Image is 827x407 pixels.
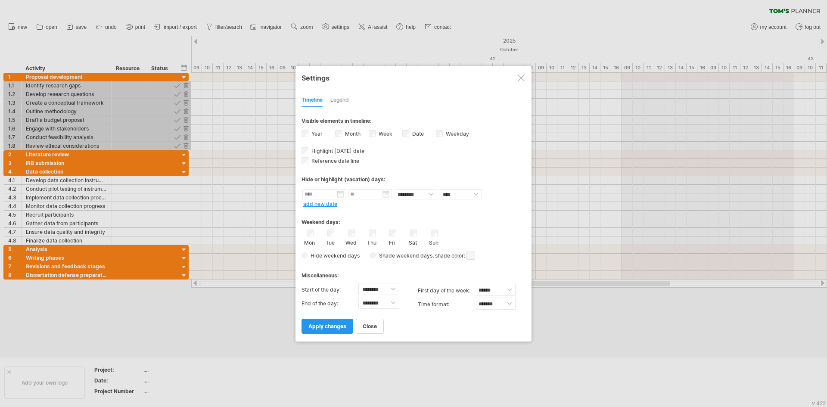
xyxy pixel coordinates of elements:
[345,238,356,246] label: Wed
[302,70,525,85] div: Settings
[377,130,392,137] label: Week
[363,323,377,329] span: close
[418,298,475,311] label: Time format:
[302,118,525,127] div: Visible elements in timeline:
[444,130,469,137] label: Weekday
[418,284,475,298] label: first day of the week:
[410,130,424,137] label: Date
[302,319,353,334] a: apply changes
[428,238,439,246] label: Sun
[302,297,358,311] label: End of the day:
[310,148,364,154] span: Highlight [DATE] date
[432,251,475,261] span: , shade color:
[330,93,349,107] div: Legend
[308,252,360,259] span: Hide weekend days
[366,238,377,246] label: Thu
[407,238,418,246] label: Sat
[302,283,358,297] label: Start of the day:
[302,211,525,227] div: Weekend days:
[302,264,525,281] div: Miscellaneous:
[302,93,323,107] div: Timeline
[387,238,398,246] label: Fri
[304,238,315,246] label: Mon
[302,176,525,183] div: Hide or highlight (vacation) days:
[376,252,432,259] span: Shade weekend days
[466,252,475,260] span: click here to change the shade color
[325,238,336,246] label: Tue
[310,158,359,164] span: Reference date line
[308,323,346,329] span: apply changes
[343,130,361,137] label: Month
[303,201,337,207] a: add new date
[356,319,384,334] a: close
[310,130,323,137] label: Year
